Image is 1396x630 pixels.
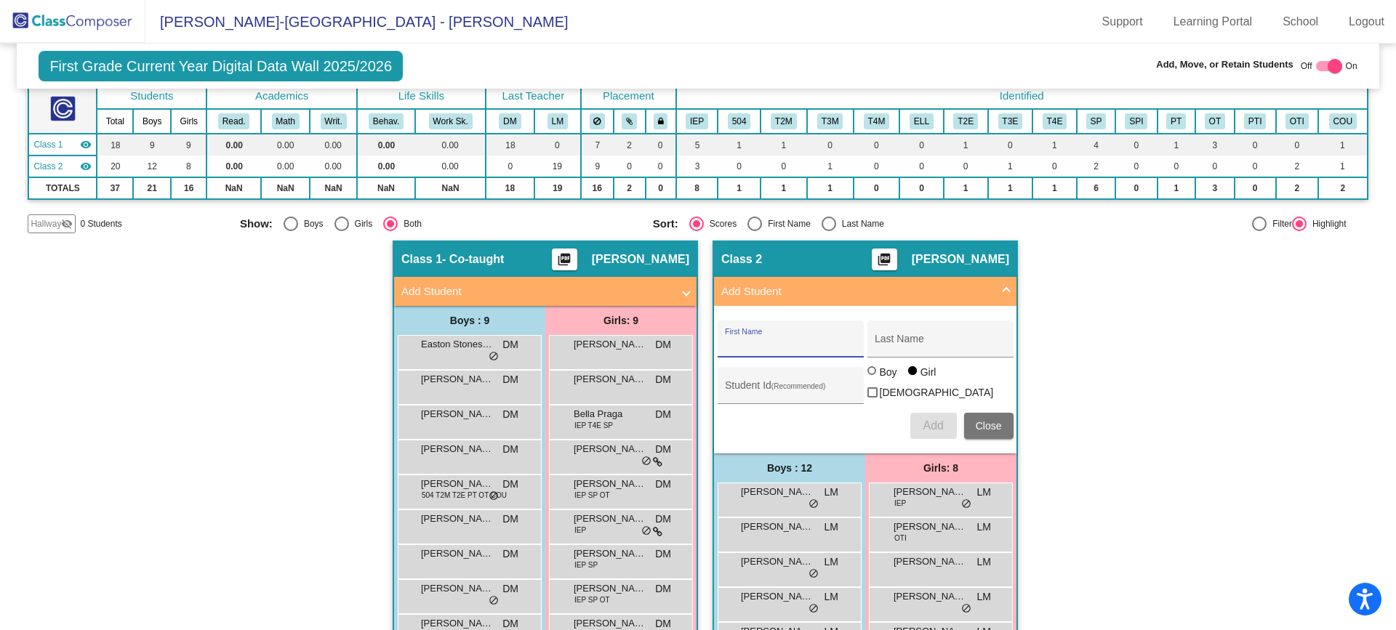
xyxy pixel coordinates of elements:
[1195,177,1235,199] td: 3
[574,525,586,536] span: IEP
[1032,177,1077,199] td: 1
[486,109,534,134] th: Dylan Moss
[574,490,610,501] span: IEP SP OT
[741,485,814,499] span: [PERSON_NAME]
[1235,134,1276,156] td: 0
[28,177,97,199] td: TOTALS
[714,453,865,482] div: Boys : 12
[894,498,906,509] span: IEP
[1195,156,1235,177] td: 0
[1115,177,1158,199] td: 0
[961,603,971,615] span: do_not_disturb_alt
[321,113,347,129] button: Writ.
[502,512,518,527] span: DM
[574,546,646,561] span: [PERSON_NAME]
[1318,134,1368,156] td: 1
[1091,10,1155,33] a: Support
[422,490,507,501] span: 504 T2M T2E PT OT COU
[574,372,646,387] span: [PERSON_NAME]
[421,477,494,491] span: [PERSON_NAME]
[261,134,310,156] td: 0.00
[486,134,534,156] td: 18
[171,156,206,177] td: 8
[574,512,646,526] span: [PERSON_NAME]
[349,217,373,230] div: Girls
[1276,156,1318,177] td: 2
[421,581,494,596] span: [PERSON_NAME]
[1337,10,1396,33] a: Logout
[80,161,92,172] mat-icon: visibility
[655,407,671,422] span: DM
[977,589,991,605] span: LM
[1285,113,1309,129] button: OTI
[721,283,992,300] mat-panel-title: Add Student
[1235,109,1276,134] th: Physical Therapy Improvement
[421,337,494,352] span: Easton Stonesifer
[807,156,854,177] td: 1
[1077,156,1115,177] td: 2
[961,498,971,510] span: do_not_disturb_alt
[944,156,988,177] td: 0
[574,420,613,431] span: IEP T4E SP
[581,156,614,177] td: 9
[714,306,1016,453] div: Add Student
[1115,156,1158,177] td: 0
[97,134,133,156] td: 18
[809,603,819,615] span: do_not_disturb_alt
[912,252,1009,267] span: [PERSON_NAME]
[486,177,534,199] td: 18
[1276,109,1318,134] th: Occupational Therapy Improvement
[1158,134,1195,156] td: 1
[415,156,486,177] td: 0.00
[1318,156,1368,177] td: 1
[415,177,486,199] td: NaN
[676,84,1368,109] th: Identified
[298,217,324,230] div: Boys
[357,84,486,109] th: Life Skills
[489,490,499,502] span: do_not_disturb_alt
[1318,177,1368,199] td: 2
[398,217,422,230] div: Both
[534,109,581,134] th: Loretta Mahoney
[133,177,171,199] td: 21
[240,217,273,230] span: Show:
[1086,113,1107,129] button: SP
[854,156,900,177] td: 0
[133,109,171,134] th: Boys
[865,453,1016,482] div: Girls: 8
[421,372,494,387] span: [PERSON_NAME]
[1115,109,1158,134] th: Speech Improvement
[864,113,890,129] button: T4M
[502,442,518,457] span: DM
[1307,217,1347,230] div: Highlight
[825,554,838,570] span: LM
[655,337,671,352] span: DM
[1166,113,1186,129] button: PT
[574,581,646,596] span: [PERSON_NAME]
[714,277,1016,306] mat-expansion-panel-header: Add Student
[1276,134,1318,156] td: 0
[894,520,966,534] span: [PERSON_NAME]
[33,138,63,151] span: Class 1
[641,525,651,537] span: do_not_disturb_alt
[534,134,581,156] td: 0
[825,485,838,500] span: LM
[357,177,416,199] td: NaN
[272,113,300,129] button: Math
[1205,113,1225,129] button: OT
[502,581,518,597] span: DM
[761,156,807,177] td: 0
[655,477,671,492] span: DM
[718,134,760,156] td: 1
[240,217,642,231] mat-radio-group: Select an option
[80,217,121,230] span: 0 Students
[1043,113,1067,129] button: T4E
[97,177,133,199] td: 37
[171,109,206,134] th: Girls
[614,109,646,134] th: Keep with students
[1235,177,1276,199] td: 0
[825,520,838,535] span: LM
[61,218,73,230] mat-icon: visibility_off
[1158,109,1195,134] th: Physical Therapy
[872,249,897,270] button: Print Students Details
